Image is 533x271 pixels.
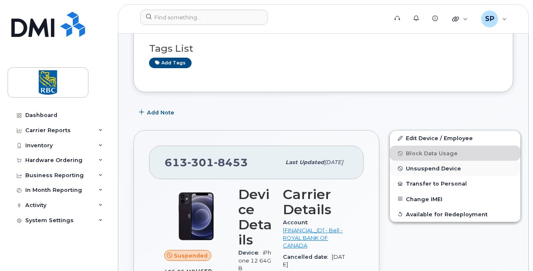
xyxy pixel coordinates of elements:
[390,176,520,191] button: Transfer to Personal
[475,11,513,27] div: Savan Patel
[147,109,174,117] span: Add Note
[406,211,488,217] span: Available for Redeployment
[390,130,520,146] a: Edit Device / Employee
[149,43,498,54] h3: Tags List
[324,159,343,165] span: [DATE]
[485,14,494,24] span: SP
[214,156,248,169] span: 8453
[283,219,312,226] span: Account
[285,159,324,165] span: Last updated
[283,254,332,260] span: Cancelled date
[149,58,192,68] a: Add tags
[390,161,520,176] button: Unsuspend Device
[165,156,248,169] span: 613
[446,11,474,27] div: Quicklinks
[171,191,221,242] img: iPhone_12.jpg
[283,227,343,249] a: [FINANCIAL_ID] - Bell - ROYAL BANK OF CANADA
[283,187,349,217] h3: Carrier Details
[133,105,181,120] button: Add Note
[406,165,461,172] span: Unsuspend Device
[390,207,520,222] button: Available for Redeployment
[174,252,208,260] span: Suspended
[390,146,520,161] button: Block Data Usage
[283,254,345,268] span: [DATE]
[390,191,520,207] button: Change IMEI
[238,187,273,247] h3: Device Details
[140,10,268,25] input: Find something...
[187,156,214,169] span: 301
[238,250,263,256] span: Device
